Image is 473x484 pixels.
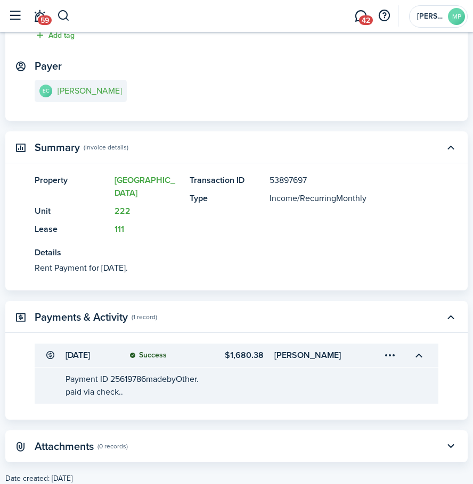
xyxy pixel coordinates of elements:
[66,373,428,398] transaction-view-payment-description: Payment ID 25619786 made by
[448,8,465,25] avatar-text: MP
[132,312,157,322] panel-main-subtitle: (1 record)
[350,3,371,29] a: Messaging
[115,174,175,199] a: [GEOGRAPHIC_DATA]
[35,29,75,41] button: Add tag
[300,192,366,204] span: Recurring Monthly
[115,205,131,217] a: 222
[270,174,406,187] panel-main-description: 53897697
[84,143,128,152] panel-main-subtitle: (Invoice details)
[35,311,128,323] panel-main-title: Payments & Activity
[35,60,62,72] panel-main-title: Payer
[190,174,264,187] panel-main-title: Transaction ID
[35,262,406,274] panel-main-description: Rent Payment for [DATE].
[115,223,124,235] a: 111
[35,223,109,236] panel-main-title: Lease
[5,6,25,26] button: Open sidebar
[57,7,70,25] button: Search
[270,192,297,204] span: Income
[410,346,428,364] button: Toggle accordion
[35,80,127,102] a: EC[PERSON_NAME]
[359,15,373,25] span: 42
[442,138,460,156] button: Toggle accordion
[5,473,468,484] created-at: Date created: [DATE]
[58,86,122,96] e-details-info-title: [PERSON_NAME]
[381,346,399,364] button: Open menu
[38,15,52,25] span: 59
[442,308,460,326] button: Toggle accordion
[129,351,167,360] status: Success
[417,13,444,20] span: Michaelson Property Management
[35,141,80,154] panel-main-title: Summary
[66,386,123,398] span: paid via check..
[442,437,460,455] button: Toggle accordion
[274,349,351,362] transaction-details-table-item-client: Esperanza Cobian-Rios
[375,7,393,25] button: Open resource center
[35,368,438,404] accordion-content: Toggle accordion
[270,192,406,205] panel-main-description: /
[35,246,406,259] panel-main-title: Details
[97,441,128,451] panel-main-subtitle: (0 records)
[35,174,109,199] panel-main-title: Property
[39,85,52,97] avatar-text: EC
[195,349,264,362] transaction-details-table-item-amount: $1,680.38
[29,3,50,29] a: Notifications
[5,174,468,290] panel-main-body: Toggle accordion
[66,349,119,362] transaction-details-table-item-date: [DATE]
[190,192,264,205] panel-main-title: Type
[5,344,468,420] panel-main-body: Toggle accordion
[35,205,109,218] panel-main-title: Unit
[176,373,199,385] span: Other.
[35,440,94,453] panel-main-title: Attachments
